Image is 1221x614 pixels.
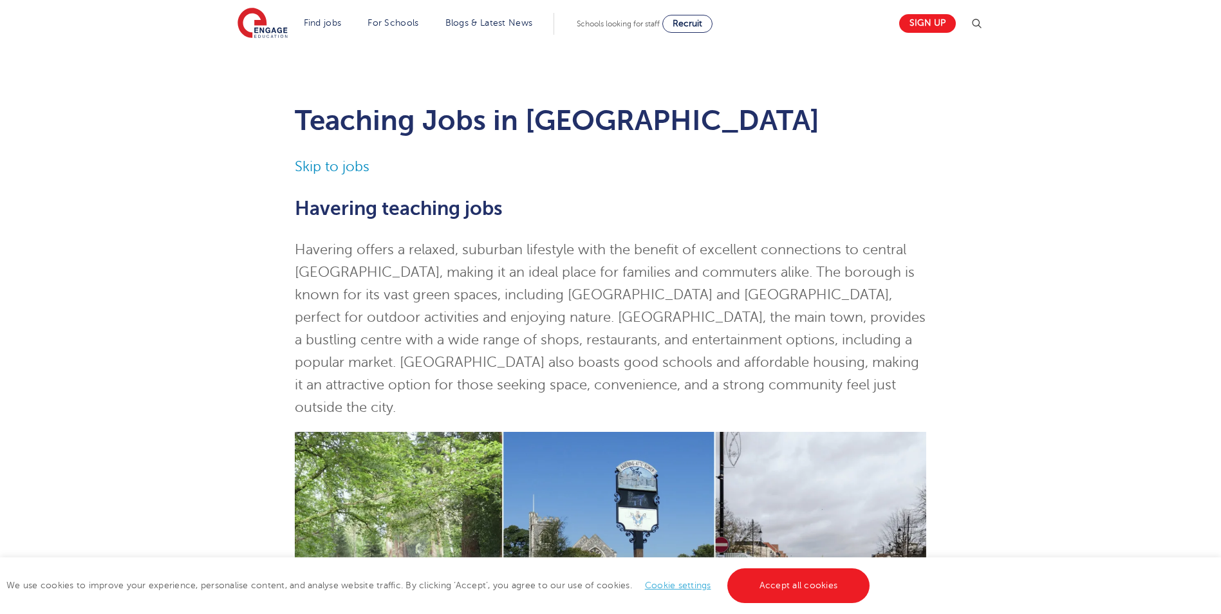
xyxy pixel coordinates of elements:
img: Engage Education [238,8,288,40]
a: Accept all cookies [727,568,870,603]
a: Find jobs [304,18,342,28]
a: Sign up [899,14,956,33]
span: Recruit [673,19,702,28]
a: Recruit [662,15,713,33]
b: Havering teaching jobs [295,198,503,219]
span: Schools looking for staff [577,19,660,28]
h1: Teaching Jobs in [GEOGRAPHIC_DATA] [295,104,926,136]
span: We use cookies to improve your experience, personalise content, and analyse website traffic. By c... [6,581,873,590]
a: Cookie settings [645,581,711,590]
a: For Schools [368,18,418,28]
a: Skip to jobs [295,159,369,174]
p: Havering offers a relaxed, suburban lifestyle with the benefit of excellent connections to centra... [295,239,926,419]
a: Blogs & Latest News [445,18,533,28]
